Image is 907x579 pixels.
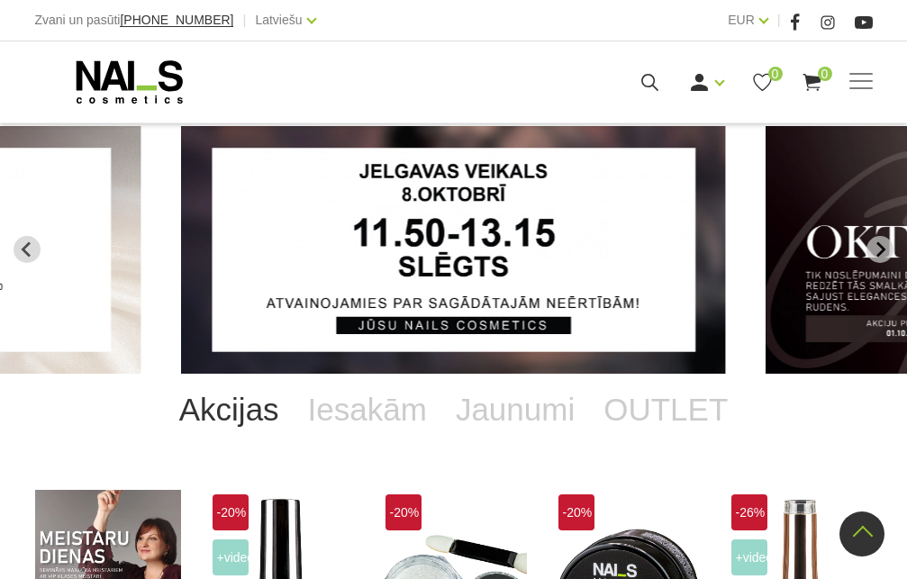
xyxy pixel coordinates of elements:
[35,9,234,32] div: Zvani un pasūti
[801,71,823,94] a: 0
[751,71,774,94] a: 0
[731,494,767,530] span: -26%
[866,236,893,263] button: Next slide
[14,236,41,263] button: Previous slide
[294,374,441,446] a: Iesakām
[728,9,755,31] a: EUR
[181,126,725,374] li: 2 of 13
[768,67,783,81] span: 0
[818,67,832,81] span: 0
[120,14,233,27] a: [PHONE_NUMBER]
[385,494,422,530] span: -20%
[589,374,742,446] a: OUTLET
[242,9,246,32] span: |
[255,9,302,31] a: Latviešu
[777,9,781,32] span: |
[120,13,233,27] span: [PHONE_NUMBER]
[213,539,249,575] span: +Video
[165,374,294,446] a: Akcijas
[213,494,249,530] span: -20%
[558,494,594,530] span: -20%
[731,539,767,575] span: +Video
[441,374,589,446] a: Jaunumi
